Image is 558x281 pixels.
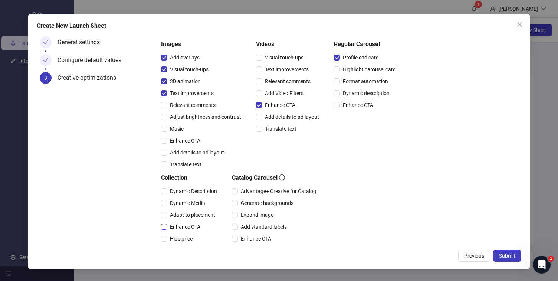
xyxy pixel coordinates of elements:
[238,235,274,243] span: Enhance CTA
[340,53,382,62] span: Profile end card
[43,58,48,63] span: check
[499,253,515,259] span: Submit
[232,173,319,182] h5: Catalog Carousel
[167,235,196,243] span: Hide price
[262,113,322,121] span: Add details to ad layout
[493,250,521,262] button: Submit
[167,137,203,145] span: Enhance CTA
[58,72,122,84] div: Creative optimizations
[58,36,106,48] div: General settings
[167,223,203,231] span: Enhance CTA
[262,101,298,109] span: Enhance CTA
[533,256,551,274] iframe: Intercom live chat
[340,101,376,109] span: Enhance CTA
[464,253,484,259] span: Previous
[43,40,48,45] span: check
[167,160,204,169] span: Translate text
[262,125,299,133] span: Translate text
[161,173,220,182] h5: Collection
[58,54,127,66] div: Configure default values
[262,77,314,85] span: Relevant comments
[37,22,521,30] div: Create New Launch Sheet
[167,211,218,219] span: Adapt to placement
[44,75,47,81] span: 3
[514,19,526,30] button: Close
[238,187,319,195] span: Advantage+ Creative for Catalog
[167,65,211,73] span: Visual touch-ups
[548,256,554,262] span: 1
[340,77,391,85] span: Format automation
[340,65,399,73] span: Highlight carousel card
[262,53,306,62] span: Visual touch-ups
[167,89,217,97] span: Text improvements
[334,40,399,49] h5: Regular Carousel
[256,40,322,49] h5: Videos
[167,101,219,109] span: Relevant comments
[167,53,203,62] span: Add overlays
[238,211,276,219] span: Expand image
[167,199,208,207] span: Dynamic Media
[167,187,220,195] span: Dynamic Description
[262,89,306,97] span: Add Video Filters
[340,89,393,97] span: Dynamic description
[238,199,296,207] span: Generate backgrounds
[238,223,290,231] span: Add standard labels
[161,40,244,49] h5: Images
[517,22,523,27] span: close
[167,125,187,133] span: Music
[279,174,285,180] span: info-circle
[262,65,312,73] span: Text improvements
[167,113,244,121] span: Adjust brightness and contrast
[458,250,490,262] button: Previous
[167,148,227,157] span: Add details to ad layout
[167,77,204,85] span: 3D animation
